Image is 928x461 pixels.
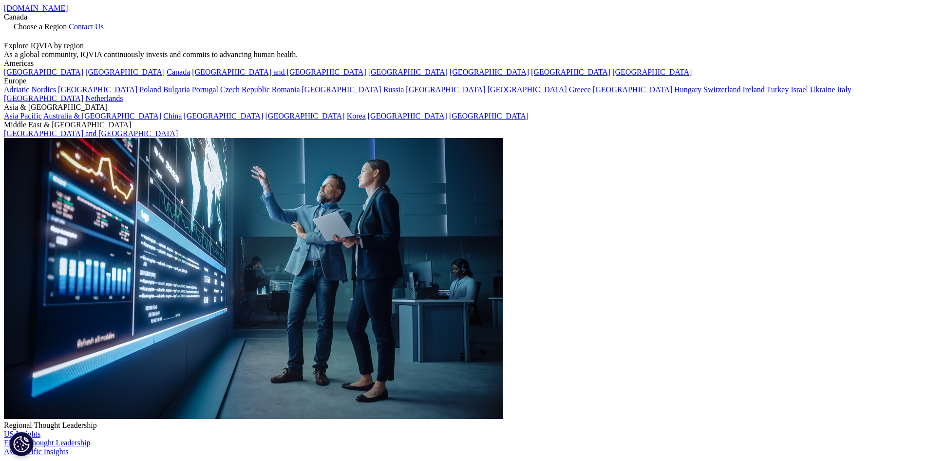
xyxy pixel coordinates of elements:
a: Turkey [767,85,789,94]
a: Bulgaria [163,85,190,94]
a: Korea [347,112,366,120]
a: [GEOGRAPHIC_DATA] [4,94,83,102]
span: Choose a Region [14,22,67,31]
a: [GEOGRAPHIC_DATA] [612,68,692,76]
div: Middle East & [GEOGRAPHIC_DATA] [4,120,924,129]
a: [GEOGRAPHIC_DATA] [58,85,137,94]
img: 2093_analyzing-data-using-big-screen-display-and-laptop.png [4,138,503,419]
a: [GEOGRAPHIC_DATA] [85,68,165,76]
button: Cookies Settings [9,432,34,456]
div: Explore IQVIA by region [4,41,924,50]
a: China [163,112,182,120]
a: EMEA Thought Leadership [4,439,90,447]
a: Adriatic [4,85,29,94]
a: Nordics [31,85,56,94]
a: [GEOGRAPHIC_DATA] and [GEOGRAPHIC_DATA] [192,68,366,76]
a: Australia & [GEOGRAPHIC_DATA] [43,112,161,120]
a: Asia Pacific Insights [4,447,68,456]
a: Switzerland [703,85,740,94]
a: Netherlands [85,94,123,102]
a: [GEOGRAPHIC_DATA] [406,85,485,94]
a: Asia Pacific [4,112,42,120]
a: Contact Us [69,22,104,31]
a: Ukraine [810,85,835,94]
a: [GEOGRAPHIC_DATA] [450,68,529,76]
a: [GEOGRAPHIC_DATA] [368,112,447,120]
a: Israel [791,85,808,94]
a: Greece [569,85,591,94]
div: Regional Thought Leadership [4,421,924,430]
a: [GEOGRAPHIC_DATA] [368,68,448,76]
a: [GEOGRAPHIC_DATA] [449,112,529,120]
a: [GEOGRAPHIC_DATA] [302,85,381,94]
a: [GEOGRAPHIC_DATA] and [GEOGRAPHIC_DATA] [4,129,178,138]
a: Italy [837,85,851,94]
div: Europe [4,77,924,85]
a: Canada [167,68,190,76]
a: [GEOGRAPHIC_DATA] [488,85,567,94]
a: [GEOGRAPHIC_DATA] [184,112,263,120]
a: Romania [272,85,300,94]
a: Portugal [192,85,218,94]
div: Canada [4,13,924,21]
a: [GEOGRAPHIC_DATA] [531,68,610,76]
div: As a global community, IQVIA continuously invests and commits to advancing human health. [4,50,924,59]
a: Poland [139,85,161,94]
a: [GEOGRAPHIC_DATA] [265,112,345,120]
a: Russia [383,85,404,94]
a: Czech Republic [220,85,270,94]
a: [GEOGRAPHIC_DATA] [593,85,672,94]
a: [DOMAIN_NAME] [4,4,68,12]
a: Ireland [743,85,765,94]
a: [GEOGRAPHIC_DATA] [4,68,83,76]
div: Americas [4,59,924,68]
div: Asia & [GEOGRAPHIC_DATA] [4,103,924,112]
a: Hungary [674,85,701,94]
a: US Insights [4,430,40,438]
